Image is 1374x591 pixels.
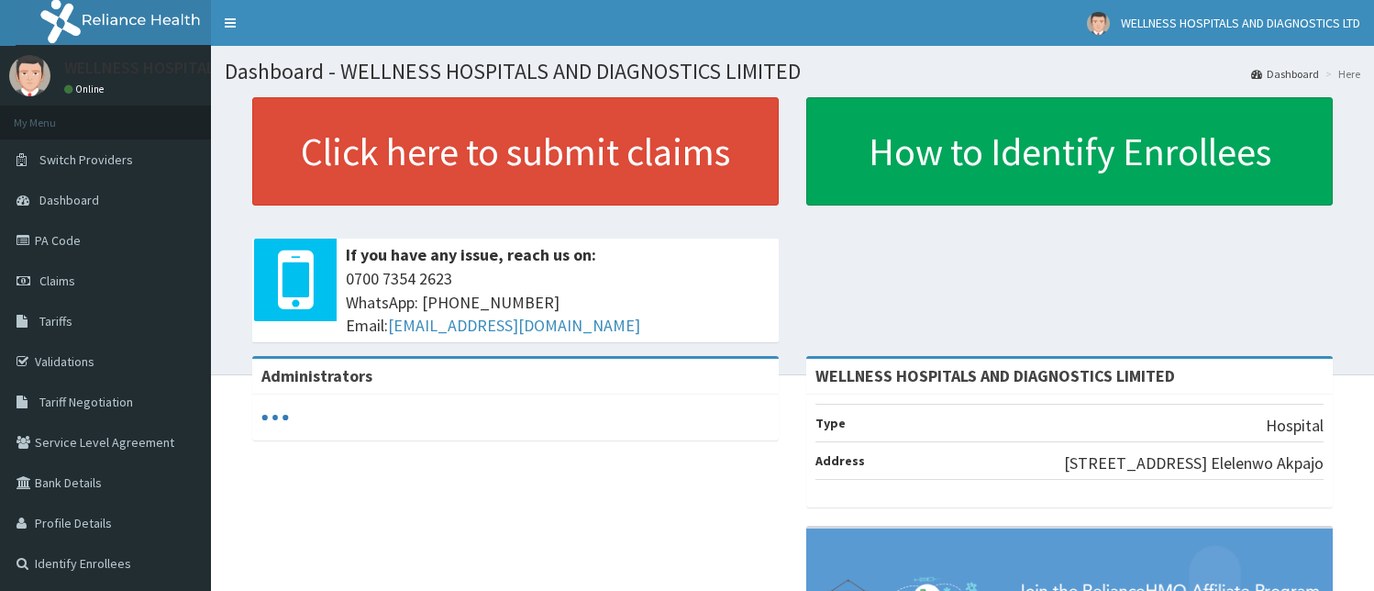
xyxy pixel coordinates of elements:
strong: WELLNESS HOSPITALS AND DIAGNOSTICS LIMITED [815,365,1175,386]
span: Dashboard [39,192,99,208]
span: Claims [39,273,75,289]
img: User Image [1087,12,1110,35]
img: User Image [9,55,50,96]
a: Online [64,83,108,95]
b: Address [815,452,865,469]
a: How to Identify Enrollees [806,97,1333,206]
a: [EMAIL_ADDRESS][DOMAIN_NAME] [388,315,640,336]
span: WELLNESS HOSPITALS AND DIAGNOSTICS LTD [1121,15,1360,31]
p: WELLNESS HOSPITALS AND DIAGNOSTICS LTD [64,60,390,76]
b: If you have any issue, reach us on: [346,244,596,265]
p: Hospital [1266,414,1324,438]
svg: audio-loading [261,404,289,431]
a: Click here to submit claims [252,97,779,206]
li: Here [1321,66,1360,82]
h1: Dashboard - WELLNESS HOSPITALS AND DIAGNOSTICS LIMITED [225,60,1360,84]
span: Tariff Negotiation [39,394,133,410]
a: Dashboard [1251,66,1319,82]
span: Tariffs [39,313,72,329]
span: 0700 7354 2623 WhatsApp: [PHONE_NUMBER] Email: [346,267,770,338]
b: Type [815,415,846,431]
p: [STREET_ADDRESS] Elelenwo Akpajo [1064,452,1324,475]
span: Switch Providers [39,151,133,168]
b: Administrators [261,365,372,386]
